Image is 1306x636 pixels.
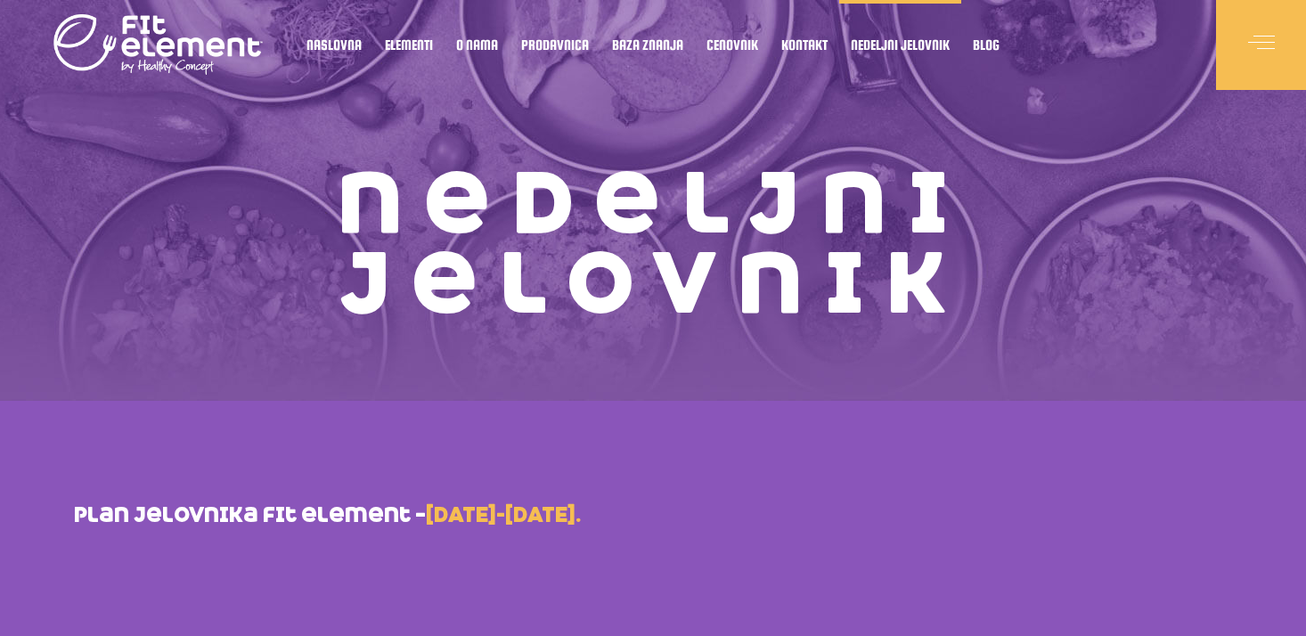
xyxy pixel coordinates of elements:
[426,502,581,528] strong: [DATE]-[DATE].
[973,40,1000,49] span: Blog
[851,40,950,49] span: Nedeljni jelovnik
[781,40,828,49] span: Kontakt
[456,40,498,49] span: O nama
[385,40,433,49] span: Elementi
[53,9,263,80] img: logo light
[74,165,1232,325] h1: Nedeljni jelovnik
[521,40,589,49] span: Prodavnica
[74,499,1232,532] p: plan jelovnika fit element –
[306,40,362,49] span: Naslovna
[706,40,758,49] span: Cenovnik
[612,40,683,49] span: Baza znanja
